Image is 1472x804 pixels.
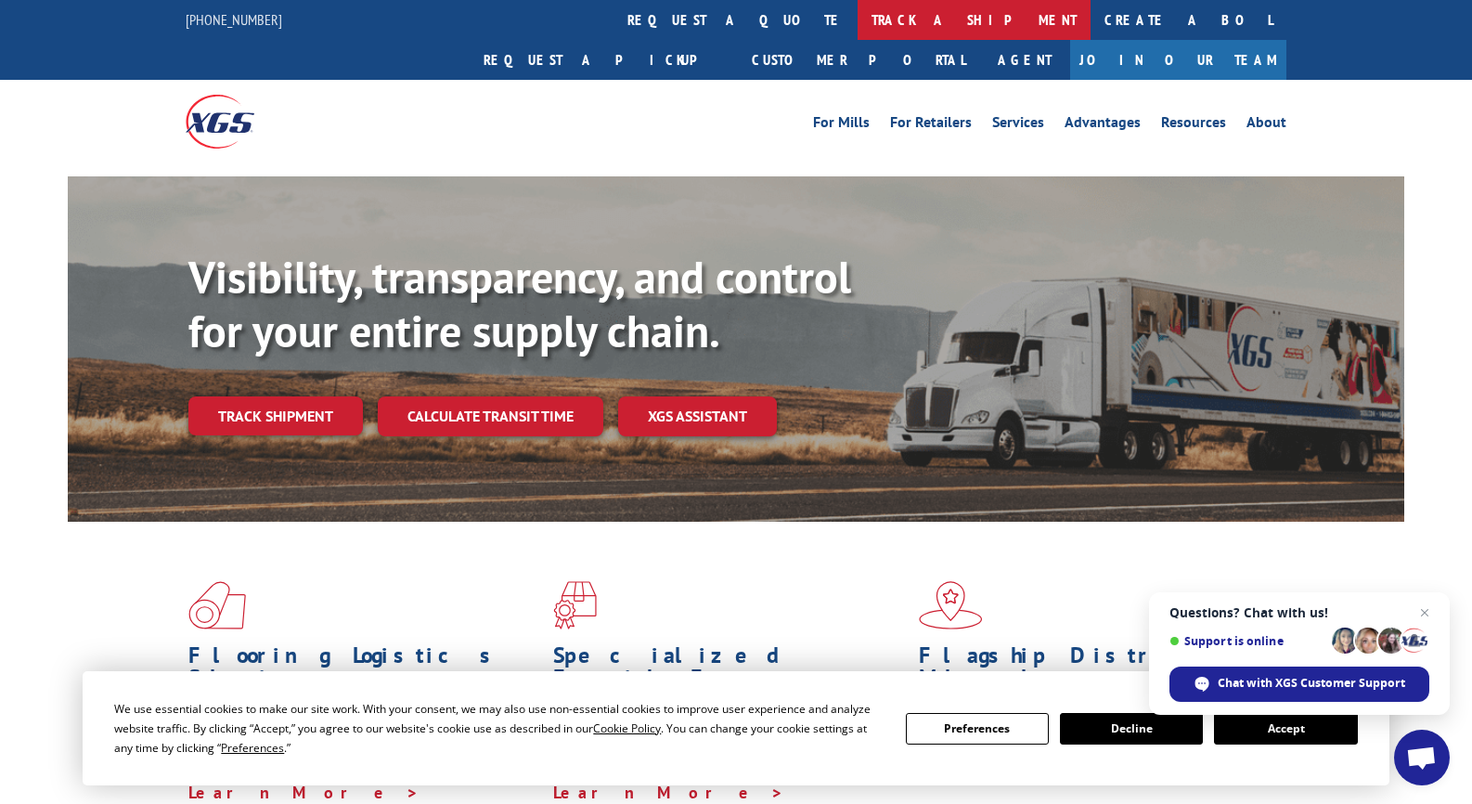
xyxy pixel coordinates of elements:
[890,115,972,136] a: For Retailers
[1214,713,1357,745] button: Accept
[979,40,1070,80] a: Agent
[188,396,363,435] a: Track shipment
[1060,713,1203,745] button: Decline
[83,671,1389,785] div: Cookie Consent Prompt
[1169,667,1429,702] div: Chat with XGS Customer Support
[188,782,420,803] a: Learn More >
[114,699,883,758] div: We use essential cookies to make our site work. With your consent, we may also use non-essential ...
[553,581,597,629] img: xgs-icon-focused-on-flooring-red
[553,644,904,698] h1: Specialized Freight Experts
[593,720,661,736] span: Cookie Policy
[553,782,784,803] a: Learn More >
[188,248,851,359] b: Visibility, transparency, and control for your entire supply chain.
[906,713,1049,745] button: Preferences
[992,115,1044,136] a: Services
[813,115,870,136] a: For Mills
[378,396,603,436] a: Calculate transit time
[188,581,246,629] img: xgs-icon-total-supply-chain-intelligence-red
[1161,115,1226,136] a: Resources
[1414,602,1436,624] span: Close chat
[919,644,1270,698] h1: Flagship Distribution Model
[221,740,284,756] span: Preferences
[1070,40,1286,80] a: Join Our Team
[1169,605,1429,620] span: Questions? Chat with us!
[919,581,983,629] img: xgs-icon-flagship-distribution-model-red
[186,10,282,29] a: [PHONE_NUMBER]
[1394,730,1450,785] div: Open chat
[188,644,539,698] h1: Flooring Logistics Solutions
[738,40,979,80] a: Customer Portal
[1065,115,1141,136] a: Advantages
[1246,115,1286,136] a: About
[1169,634,1325,648] span: Support is online
[618,396,777,436] a: XGS ASSISTANT
[1218,675,1405,692] span: Chat with XGS Customer Support
[470,40,738,80] a: Request a pickup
